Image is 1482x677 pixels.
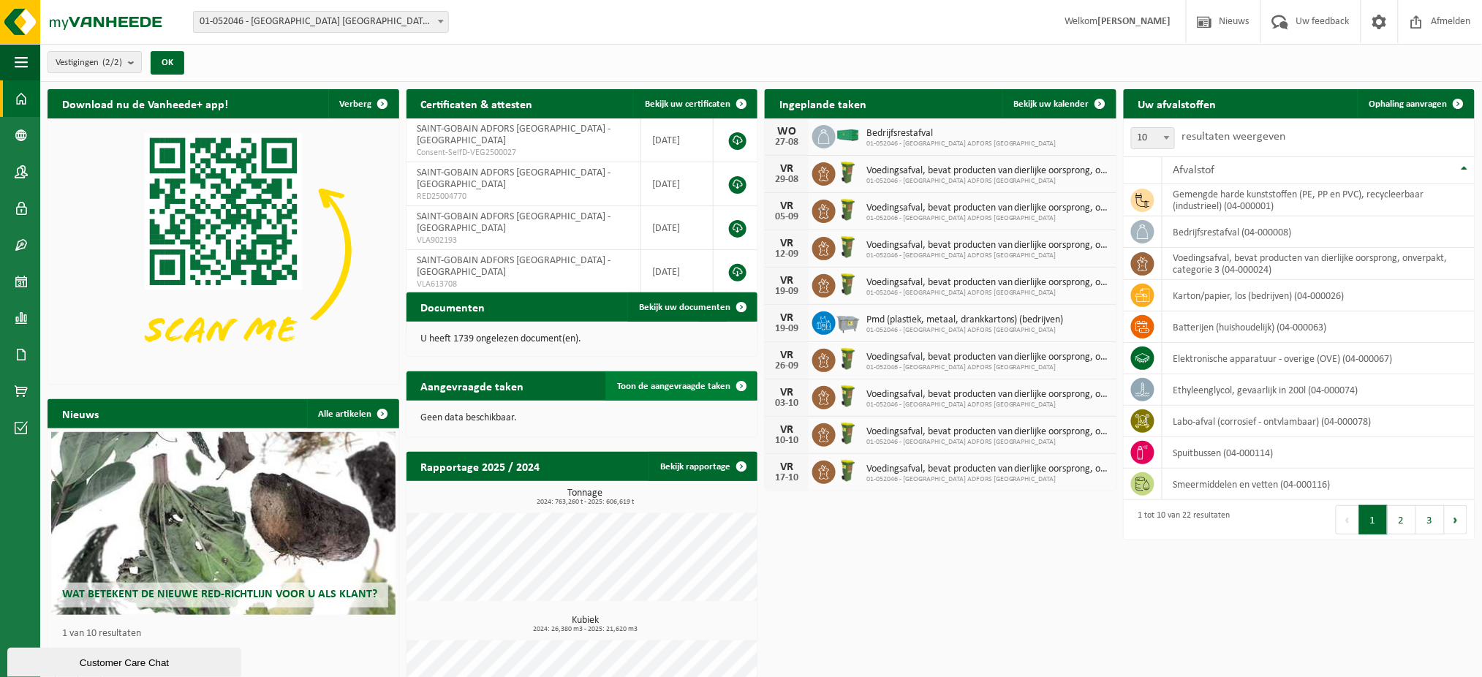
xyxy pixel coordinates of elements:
span: 01-052046 - SAINT-GOBAIN ADFORS BELGIUM - BUGGENHOUT [193,11,449,33]
img: WB-0060-HPE-GN-50 [836,384,861,409]
span: RED25004770 [417,191,630,203]
td: smeermiddelen en vetten (04-000116) [1162,469,1475,500]
span: 01-052046 - [GEOGRAPHIC_DATA] ADFORS [GEOGRAPHIC_DATA] [866,214,1109,223]
span: Voedingsafval, bevat producten van dierlijke oorsprong, onverpakt, categorie 3 [866,277,1109,289]
div: VR [772,163,801,175]
img: WB-0060-HPE-GN-50 [836,458,861,483]
td: ethyleenglycol, gevaarlijk in 200l (04-000074) [1162,374,1475,406]
span: 01-052046 - [GEOGRAPHIC_DATA] ADFORS [GEOGRAPHIC_DATA] [866,363,1109,372]
a: Toon de aangevraagde taken [605,371,756,401]
button: 2 [1388,505,1416,534]
p: U heeft 1739 ongelezen document(en). [421,334,744,344]
span: Bedrijfsrestafval [866,128,1056,140]
span: 10 [1132,128,1174,148]
div: 17-10 [772,473,801,483]
td: [DATE] [641,162,714,206]
td: spuitbussen (04-000114) [1162,437,1475,469]
div: 03-10 [772,398,801,409]
h3: Tonnage [414,488,758,506]
span: 01-052046 - SAINT-GOBAIN ADFORS BELGIUM - BUGGENHOUT [194,12,448,32]
span: SAINT-GOBAIN ADFORS [GEOGRAPHIC_DATA] - [GEOGRAPHIC_DATA] [417,255,611,278]
span: VLA613708 [417,279,630,290]
span: 01-052046 - [GEOGRAPHIC_DATA] ADFORS [GEOGRAPHIC_DATA] [866,177,1109,186]
div: VR [772,312,801,324]
div: 19-09 [772,324,801,334]
img: WB-0060-HPE-GN-50 [836,197,861,222]
td: labo-afval (corrosief - ontvlambaar) (04-000078) [1162,406,1475,437]
h2: Uw afvalstoffen [1124,89,1231,118]
div: VR [772,200,801,212]
div: VR [772,349,801,361]
td: [DATE] [641,250,714,294]
span: Vestigingen [56,52,122,74]
span: Verberg [340,99,372,109]
span: Pmd (plastiek, metaal, drankkartons) (bedrijven) [866,314,1064,326]
div: 26-09 [772,361,801,371]
span: Voedingsafval, bevat producten van dierlijke oorsprong, onverpakt, categorie 3 [866,426,1109,438]
span: 01-052046 - [GEOGRAPHIC_DATA] ADFORS [GEOGRAPHIC_DATA] [866,401,1109,409]
a: Bekijk uw documenten [627,292,756,322]
td: elektronische apparatuur - overige (OVE) (04-000067) [1162,343,1475,374]
span: SAINT-GOBAIN ADFORS [GEOGRAPHIC_DATA] - [GEOGRAPHIC_DATA] [417,211,611,234]
h2: Documenten [407,292,500,321]
span: 01-052046 - [GEOGRAPHIC_DATA] ADFORS [GEOGRAPHIC_DATA] [866,326,1064,335]
span: Voedingsafval, bevat producten van dierlijke oorsprong, onverpakt, categorie 3 [866,203,1109,214]
strong: [PERSON_NAME] [1098,16,1171,27]
div: 12-09 [772,249,801,260]
button: 1 [1359,505,1388,534]
button: Previous [1336,505,1359,534]
img: WB-0060-HPE-GN-50 [836,160,861,185]
td: gemengde harde kunststoffen (PE, PP en PVC), recycleerbaar (industrieel) (04-000001) [1162,184,1475,216]
p: Geen data beschikbaar. [421,413,744,423]
button: Next [1445,505,1467,534]
count: (2/2) [102,58,122,67]
h2: Download nu de Vanheede+ app! [48,89,243,118]
a: Ophaling aanvragen [1358,89,1473,118]
img: WB-0060-HPE-GN-50 [836,421,861,446]
h3: Kubiek [414,616,758,633]
img: WB-2500-GAL-GY-01 [836,309,861,334]
span: Wat betekent de nieuwe RED-richtlijn voor u als klant? [62,589,377,600]
button: OK [151,51,184,75]
span: SAINT-GOBAIN ADFORS [GEOGRAPHIC_DATA] - [GEOGRAPHIC_DATA] [417,167,611,190]
span: VLA902193 [417,235,630,246]
div: 1 tot 10 van 22 resultaten [1131,504,1230,536]
span: 10 [1131,127,1175,149]
span: Bekijk uw kalender [1014,99,1089,109]
span: 01-052046 - [GEOGRAPHIC_DATA] ADFORS [GEOGRAPHIC_DATA] [866,475,1109,484]
img: WB-0060-HPE-GN-50 [836,347,861,371]
span: Bekijk uw certificaten [645,99,730,109]
img: WB-0060-HPE-GN-50 [836,235,861,260]
a: Bekijk uw kalender [1002,89,1115,118]
td: karton/papier, los (bedrijven) (04-000026) [1162,280,1475,311]
span: 01-052046 - [GEOGRAPHIC_DATA] ADFORS [GEOGRAPHIC_DATA] [866,438,1109,447]
div: VR [772,238,801,249]
td: batterijen (huishoudelijk) (04-000063) [1162,311,1475,343]
span: Bekijk uw documenten [639,303,730,312]
button: Verberg [328,89,398,118]
img: Download de VHEPlus App [48,118,399,382]
span: Voedingsafval, bevat producten van dierlijke oorsprong, onverpakt, categorie 3 [866,464,1109,475]
a: Bekijk rapportage [649,452,756,481]
img: WB-0060-HPE-GN-50 [836,272,861,297]
span: Voedingsafval, bevat producten van dierlijke oorsprong, onverpakt, categorie 3 [866,165,1109,177]
h2: Nieuws [48,399,113,428]
td: bedrijfsrestafval (04-000008) [1162,216,1475,248]
div: 19-09 [772,287,801,297]
span: Voedingsafval, bevat producten van dierlijke oorsprong, onverpakt, categorie 3 [866,389,1109,401]
div: 10-10 [772,436,801,446]
span: 01-052046 - [GEOGRAPHIC_DATA] ADFORS [GEOGRAPHIC_DATA] [866,140,1056,148]
div: 27-08 [772,137,801,148]
div: VR [772,424,801,436]
span: 01-052046 - [GEOGRAPHIC_DATA] ADFORS [GEOGRAPHIC_DATA] [866,289,1109,298]
button: Vestigingen(2/2) [48,51,142,73]
td: voedingsafval, bevat producten van dierlijke oorsprong, onverpakt, categorie 3 (04-000024) [1162,248,1475,280]
h2: Rapportage 2025 / 2024 [407,452,555,480]
span: Voedingsafval, bevat producten van dierlijke oorsprong, onverpakt, categorie 3 [866,240,1109,251]
span: Toon de aangevraagde taken [617,382,730,391]
span: Afvalstof [1173,164,1215,176]
div: 05-09 [772,212,801,222]
div: VR [772,387,801,398]
img: HK-XC-40-GN-00 [836,129,861,142]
